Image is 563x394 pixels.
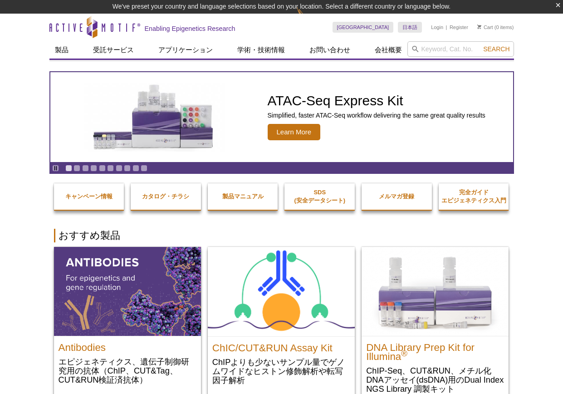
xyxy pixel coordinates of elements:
[284,179,355,214] a: SDS(安全データシート)
[131,183,201,210] a: カタログ・チラシ
[222,193,264,200] strong: 製品マニュアル
[369,41,407,59] a: 会社概要
[439,179,509,214] a: 完全ガイドエピジェネティクス入門
[362,183,432,210] a: メルマガ登録
[82,165,89,172] a: Go to slide 3
[366,339,504,361] h2: DNA Library Prep Kit for Illumina
[59,339,196,352] h2: Antibodies
[232,41,290,59] a: 学術・技術情報
[398,22,422,33] a: 日本語
[79,83,229,152] img: ATAC-Seq Express Kit
[208,183,278,210] a: 製品マニュアル
[49,41,74,59] a: 製品
[142,193,189,200] strong: カタログ・チラシ
[90,165,97,172] a: Go to slide 4
[50,72,513,162] a: ATAC-Seq Express Kit ATAC-Seq Express Kit Simplified, faster ATAC-Seq workflow delivering the sam...
[362,247,509,336] img: DNA Library Prep Kit for Illumina
[477,22,514,33] li: (0 items)
[73,165,80,172] a: Go to slide 2
[65,193,113,200] strong: キャンペーン情報
[52,165,59,172] a: Toggle autoplay
[116,165,122,172] a: Go to slide 7
[407,41,514,57] input: Keyword, Cat. No.
[268,94,485,108] h2: ATAC-Seq Express Kit
[54,247,201,394] a: All Antibodies Antibodies エピジェネティクス、遺伝子制御研究用の抗体（ChIP、CUT&Tag、CUT&RUN検証済抗体）
[333,22,394,33] a: [GEOGRAPHIC_DATA]
[50,72,513,162] article: ATAC-Seq Express Kit
[268,124,321,140] span: Learn More
[54,183,124,210] a: キャンペーン情報
[59,357,196,384] p: エピジェネティクス、遺伝子制御研究用の抗体（ChIP、CUT&Tag、CUT&RUN検証済抗体）
[124,165,131,172] a: Go to slide 8
[294,189,345,204] strong: SDS (安全データシート)
[483,45,509,53] span: Search
[145,25,235,33] h2: Enabling Epigenetics Research
[480,45,512,53] button: Search
[212,357,350,385] p: ChIPよりも少ないサンプル量でゲノムワイドなヒストン修飾解析や転写因子解析
[88,41,139,59] a: 受託サービス
[54,229,509,242] h2: おすすめ製品
[132,165,139,172] a: Go to slide 9
[212,339,350,353] h2: ChIC/CUT&RUN Assay Kit
[297,7,321,28] img: Change Here
[477,25,481,29] img: Your Cart
[268,111,485,119] p: Simplified, faster ATAC-Seq workflow delivering the same great quality results
[153,41,218,59] a: アプリケーション
[54,247,201,336] img: All Antibodies
[401,349,407,358] sup: ®
[446,22,447,33] li: |
[450,24,468,30] a: Register
[208,247,355,336] img: ChIC/CUT&RUN Assay Kit
[65,165,72,172] a: Go to slide 1
[304,41,356,59] a: お問い合わせ
[208,247,355,394] a: ChIC/CUT&RUN Assay Kit ChIC/CUT&RUN Assay Kit ChIPよりも少ないサンプル量でゲノムワイドなヒストン修飾解析や転写因子解析
[141,165,147,172] a: Go to slide 10
[366,366,504,394] p: ChIP-Seq、CUT&RUN、メチル化DNAアッセイ(dsDNA)用のDual Index NGS Library 調製キット
[431,24,443,30] a: Login
[99,165,106,172] a: Go to slide 5
[441,189,506,204] strong: 完全ガイド エピジェネティクス入門
[107,165,114,172] a: Go to slide 6
[379,193,414,200] strong: メルマガ登録
[477,24,493,30] a: Cart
